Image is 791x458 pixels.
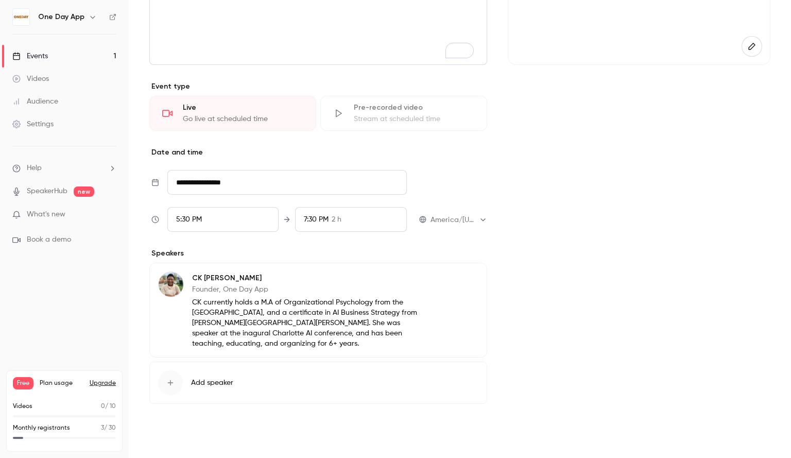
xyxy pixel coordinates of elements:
li: help-dropdown-opener [12,163,116,174]
div: Events [12,51,48,61]
span: Help [27,163,42,174]
span: 2 h [332,214,341,225]
button: Save [149,429,186,450]
span: 7:30 PM [304,216,329,223]
div: America/[US_STATE] [431,215,487,225]
img: One Day App [13,9,29,25]
span: What's new [27,209,65,220]
button: Upgrade [90,379,116,387]
p: CK currently holds a M.A of Organizational Psychology from the [GEOGRAPHIC_DATA], and a certifica... [192,297,420,349]
span: new [74,186,94,197]
input: Tue, Feb 17, 2026 [167,170,407,195]
p: Founder, One Day App [192,284,420,295]
img: CK Kelly [159,272,183,297]
div: From [167,207,279,232]
div: Go live at scheduled time [183,114,303,124]
span: Plan usage [40,379,83,387]
p: Event type [149,81,487,92]
div: Pre-recorded videoStream at scheduled time [320,96,487,131]
p: / 10 [101,402,116,411]
span: Free [13,377,33,389]
span: 0 [101,403,105,410]
div: Stream at scheduled time [354,114,474,124]
div: LiveGo live at scheduled time [149,96,316,131]
button: Add speaker [149,362,487,404]
div: To [295,207,406,232]
span: Book a demo [27,234,71,245]
div: Videos [12,74,49,84]
div: Settings [12,119,54,129]
a: SpeakerHub [27,186,67,197]
p: Monthly registrants [13,423,70,433]
span: 3 [101,425,104,431]
div: Audience [12,96,58,107]
span: 5:30 PM [176,216,202,223]
p: / 30 [101,423,116,433]
p: Date and time [149,147,487,158]
div: Live [183,103,303,113]
p: Speakers [149,248,487,259]
h6: One Day App [38,12,84,22]
div: CK KellyCK [PERSON_NAME]Founder, One Day AppCK currently holds a M.A of Organizational Psychology... [149,263,487,358]
p: CK [PERSON_NAME] [192,273,420,283]
div: Pre-recorded video [354,103,474,113]
span: Add speaker [191,378,233,388]
p: Videos [13,402,32,411]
